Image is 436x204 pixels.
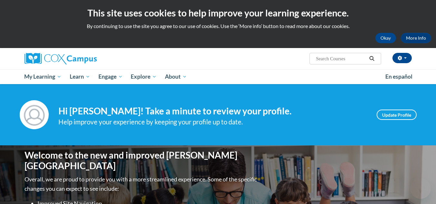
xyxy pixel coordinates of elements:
h2: This site uses cookies to help improve your learning experience. [5,6,431,19]
a: Cox Campus [25,53,147,64]
a: Update Profile [377,110,417,120]
img: Cox Campus [25,53,97,64]
div: Main menu [15,69,421,84]
a: More Info [401,33,431,43]
span: My Learning [24,73,61,81]
span: Engage [98,73,123,81]
input: Search Courses [315,55,367,63]
iframe: Button to launch messaging window [410,178,431,199]
a: Engage [94,69,127,84]
button: Okay [375,33,396,43]
h1: Welcome to the new and improved [PERSON_NAME][GEOGRAPHIC_DATA] [25,150,259,171]
button: Account Settings [392,53,412,63]
a: Explore [127,69,161,84]
button: Search [367,55,377,63]
h4: Hi [PERSON_NAME]! Take a minute to review your profile. [58,106,367,117]
span: Learn [70,73,90,81]
a: About [161,69,191,84]
span: Explore [131,73,157,81]
div: Help improve your experience by keeping your profile up to date. [58,117,367,127]
a: My Learning [20,69,66,84]
img: Profile Image [20,100,49,129]
a: Learn [66,69,94,84]
span: About [165,73,187,81]
span: En español [385,73,412,80]
p: Overall, we are proud to provide you with a more streamlined experience. Some of the specific cha... [25,175,259,193]
p: By continuing to use the site you agree to our use of cookies. Use the ‘More info’ button to read... [5,23,431,30]
a: En español [381,70,417,83]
